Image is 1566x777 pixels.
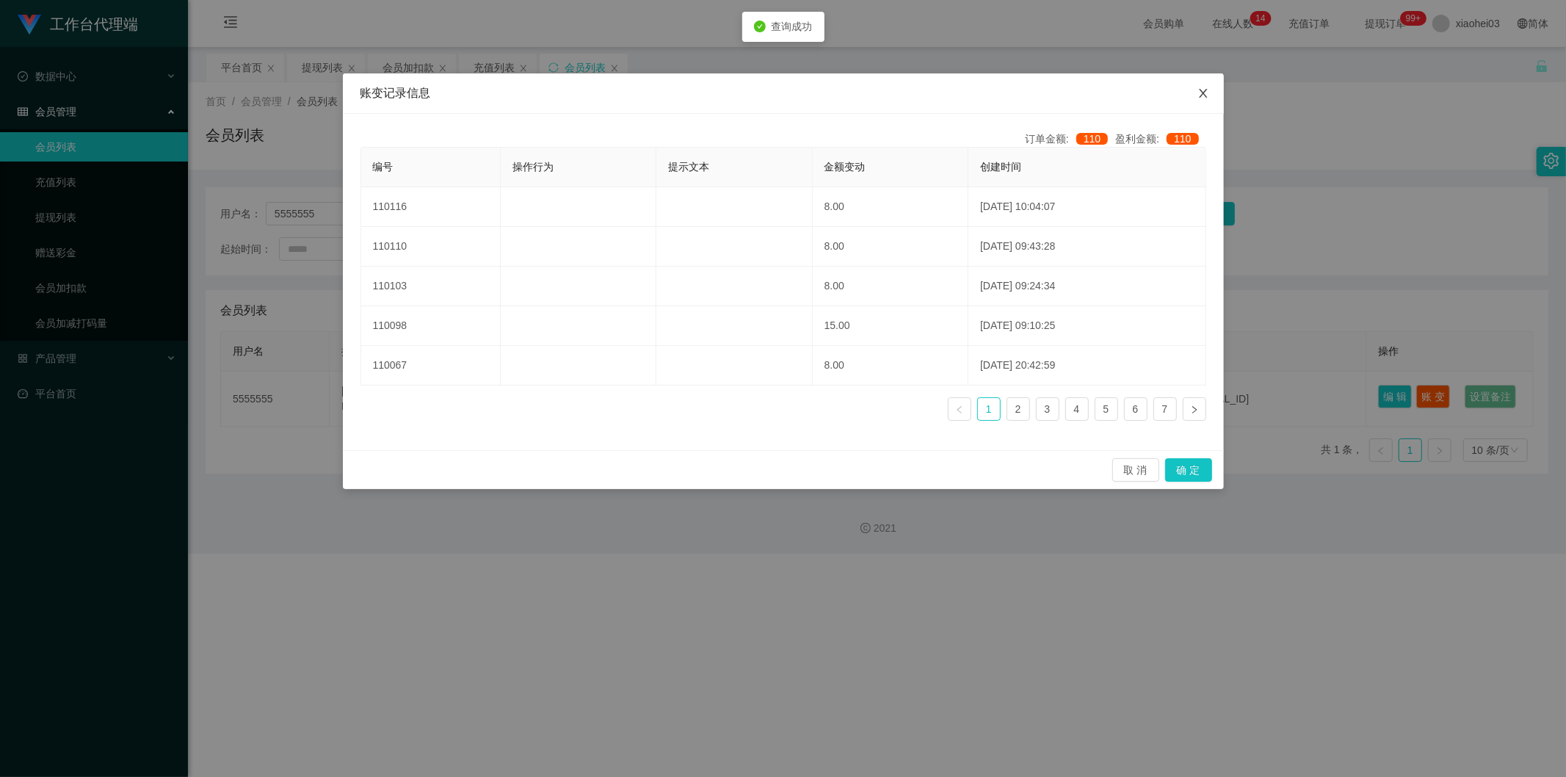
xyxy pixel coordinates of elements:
span: 金额变动 [824,161,866,173]
div: 盈利金额: [1115,131,1206,147]
td: 110103 [361,267,501,306]
span: 创建时间 [980,161,1021,173]
td: 110067 [361,346,501,386]
button: Close [1183,73,1224,115]
a: 7 [1154,398,1176,420]
li: 下一页 [1183,397,1206,421]
li: 1 [977,397,1001,421]
td: 110116 [361,187,501,227]
i: 图标: right [1190,405,1199,414]
span: 提示文本 [668,161,709,173]
td: [DATE] 10:04:07 [968,187,1206,227]
i: icon: check-circle [754,21,766,32]
i: 图标: close [1197,87,1209,99]
li: 4 [1065,397,1089,421]
div: 账变记录信息 [360,85,1206,101]
li: 7 [1153,397,1177,421]
td: 15.00 [813,306,968,346]
td: 110098 [361,306,501,346]
td: [DATE] 09:43:28 [968,227,1206,267]
a: 5 [1095,398,1117,420]
span: 110 [1076,133,1108,145]
td: 110110 [361,227,501,267]
button: 取 消 [1112,458,1159,482]
li: 5 [1095,397,1118,421]
a: 3 [1037,398,1059,420]
span: 操作行为 [512,161,554,173]
a: 4 [1066,398,1088,420]
td: 8.00 [813,267,968,306]
td: [DATE] 20:42:59 [968,346,1206,386]
td: [DATE] 09:24:34 [968,267,1206,306]
td: 8.00 [813,227,968,267]
li: 上一页 [948,397,971,421]
td: [DATE] 09:10:25 [968,306,1206,346]
span: 查询成功 [772,21,813,32]
li: 3 [1036,397,1059,421]
li: 6 [1124,397,1148,421]
i: 图标: left [955,405,964,414]
button: 确 定 [1165,458,1212,482]
a: 2 [1007,398,1029,420]
td: 8.00 [813,187,968,227]
div: 订单金额: [1025,131,1115,147]
td: 8.00 [813,346,968,386]
a: 1 [978,398,1000,420]
a: 6 [1125,398,1147,420]
span: 110 [1167,133,1198,145]
span: 编号 [373,161,394,173]
li: 2 [1007,397,1030,421]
